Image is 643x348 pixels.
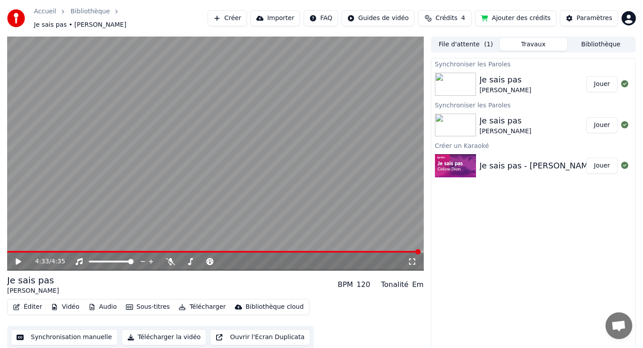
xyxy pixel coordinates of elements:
[71,7,110,16] a: Bibliothèque
[586,117,618,133] button: Jouer
[34,20,126,29] span: Je sais pas • [PERSON_NAME]
[85,301,121,313] button: Audio
[431,140,635,151] div: Créer un Karaoké
[480,86,531,95] div: [PERSON_NAME]
[175,301,229,313] button: Télécharger
[304,10,338,26] button: FAQ
[567,38,635,51] button: Bibliothèque
[7,9,25,27] img: youka
[208,10,247,26] button: Créer
[586,158,618,174] button: Jouer
[210,329,310,345] button: Ouvrir l'Ecran Duplicata
[475,10,556,26] button: Ajouter des crédits
[461,14,465,23] span: 4
[34,7,56,16] a: Accueil
[9,301,46,313] button: Éditer
[431,99,635,110] div: Synchroniser les Paroles
[35,257,57,266] div: /
[246,303,304,311] div: Bibliothèque cloud
[560,10,618,26] button: Paramètres
[431,58,635,69] div: Synchroniser les Paroles
[357,279,371,290] div: 120
[480,127,531,136] div: [PERSON_NAME]
[412,279,424,290] div: Em
[500,38,567,51] button: Travaux
[7,274,59,287] div: Je sais pas
[480,74,531,86] div: Je sais pas
[338,279,353,290] div: BPM
[605,312,632,339] a: Ouvrir le chat
[484,40,493,49] span: ( 1 )
[576,14,612,23] div: Paramètres
[342,10,414,26] button: Guides de vidéo
[418,10,472,26] button: Crédits4
[7,287,59,295] div: [PERSON_NAME]
[121,329,207,345] button: Télécharger la vidéo
[47,301,83,313] button: Vidéo
[435,14,457,23] span: Crédits
[35,257,49,266] span: 4:33
[11,329,118,345] button: Synchronisation manuelle
[34,7,208,29] nav: breadcrumb
[586,76,618,92] button: Jouer
[251,10,300,26] button: Importer
[51,257,65,266] span: 4:35
[432,38,500,51] button: File d'attente
[381,279,409,290] div: Tonalité
[480,115,531,127] div: Je sais pas
[122,301,174,313] button: Sous-titres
